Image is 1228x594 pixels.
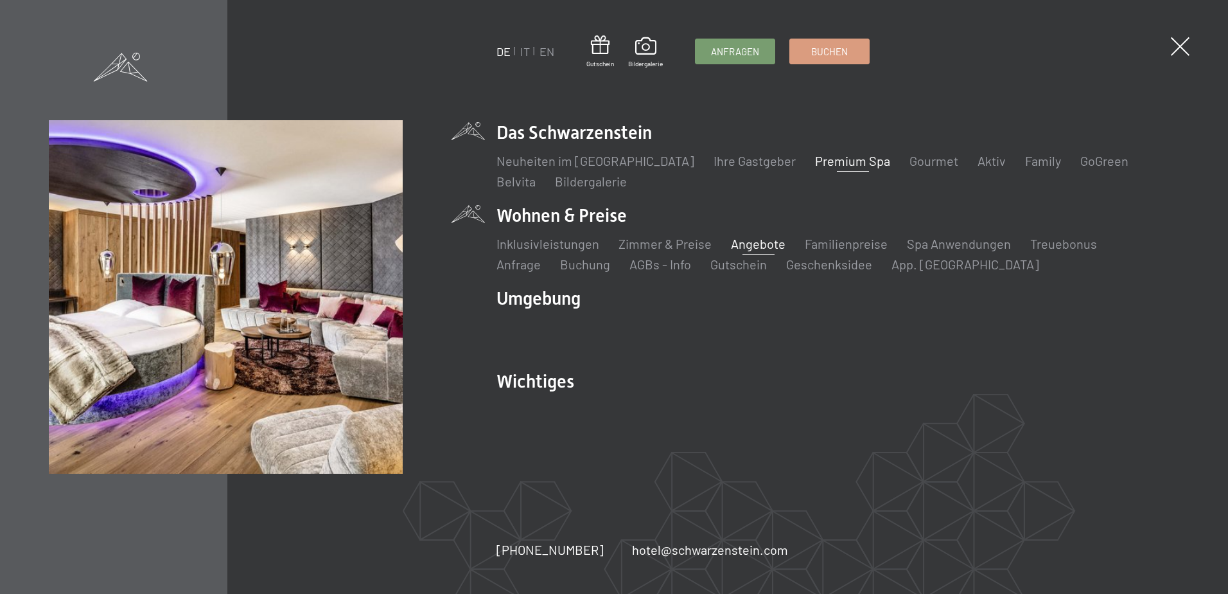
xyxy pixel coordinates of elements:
span: Buchen [811,45,848,59]
a: hotel@schwarzenstein.com [632,541,788,559]
a: Geschenksidee [786,256,872,272]
a: Zimmer & Preise [618,236,712,251]
a: Bildergalerie [555,174,627,189]
a: Ihre Gastgeber [714,153,796,168]
a: DE [496,44,511,59]
a: GoGreen [1080,153,1128,168]
a: Aktiv [978,153,1006,168]
a: [PHONE_NUMBER] [496,541,604,559]
span: Bildergalerie [628,59,663,68]
a: Premium Spa [815,153,890,168]
a: Buchung [560,256,610,272]
a: Familienpreise [805,236,888,251]
a: Gutschein [710,256,767,272]
a: AGBs - Info [629,256,691,272]
a: Spa Anwendungen [907,236,1011,251]
a: Belvita [496,174,536,189]
a: Family [1025,153,1061,168]
a: Anfragen [696,39,775,64]
a: Gourmet [909,153,958,168]
a: Treuebonus [1030,236,1097,251]
a: Buchen [790,39,869,64]
a: Anfrage [496,256,541,272]
a: Neuheiten im [GEOGRAPHIC_DATA] [496,153,694,168]
a: EN [539,44,554,59]
span: [PHONE_NUMBER] [496,542,604,557]
span: Gutschein [586,59,614,68]
a: Inklusivleistungen [496,236,599,251]
a: Bildergalerie [628,37,663,68]
a: App. [GEOGRAPHIC_DATA] [891,256,1039,272]
a: IT [520,44,530,59]
a: Angebote [731,236,785,251]
span: Anfragen [711,45,759,59]
a: Gutschein [586,35,614,68]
